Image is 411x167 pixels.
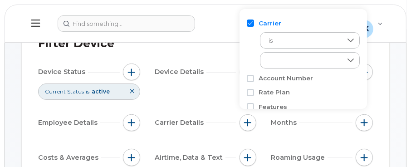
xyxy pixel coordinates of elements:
[86,88,89,95] span: is
[259,103,287,111] label: Features
[155,118,206,128] span: Carrier Details
[259,88,290,97] label: Rate Plan
[271,153,328,162] span: Roaming Usage
[259,19,281,28] label: Carrier
[38,118,100,128] span: Employee Details
[349,15,389,33] div: Smith, Kelly (ONB)
[259,74,313,83] label: Account Number
[45,88,84,95] span: Current Status
[155,67,206,77] span: Device Details
[38,67,88,77] span: Device Status
[38,153,101,162] span: Costs & Averages
[38,32,114,55] div: Filter Device
[155,153,225,162] span: Airtime, Data & Text
[58,15,195,32] input: Find something...
[260,33,342,49] span: is
[271,118,299,128] span: Months
[92,88,110,95] span: active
